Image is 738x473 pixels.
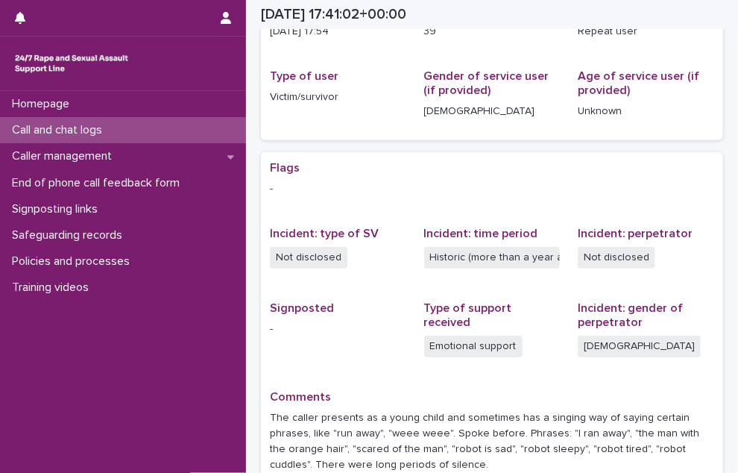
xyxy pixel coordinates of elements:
span: Incident: time period [424,228,538,239]
p: Caller management [6,149,124,163]
span: Signposted [270,302,334,314]
span: Type of user [270,70,338,82]
p: Repeat user [578,24,714,40]
span: Historic (more than a year ago) [424,247,561,269]
span: Incident: type of SV [270,228,379,239]
span: Emotional support [424,336,523,357]
p: The caller presents as a young child and sometimes has a singing way of saying certain phrases, l... [270,410,714,472]
p: [DEMOGRAPHIC_DATA] [424,104,561,119]
span: Type of support received [424,302,512,328]
span: Not disclosed [270,247,347,269]
span: Incident: gender of perpetrator [578,302,683,328]
span: Flags [270,162,300,174]
p: End of phone call feedback form [6,176,192,190]
span: Gender of service user (if provided) [424,70,549,96]
p: Signposting links [6,202,110,216]
span: [DEMOGRAPHIC_DATA] [578,336,701,357]
p: - [270,322,406,337]
h2: [DATE] 17:41:02+00:00 [261,6,406,23]
p: - [270,181,714,197]
p: Call and chat logs [6,123,114,137]
p: Unknown [578,104,714,119]
p: Homepage [6,97,81,111]
span: Incident: perpetrator [578,228,693,239]
p: Policies and processes [6,254,142,269]
p: [DATE] 17:54 [270,24,406,40]
span: Not disclosed [578,247,655,269]
p: Safeguarding records [6,228,134,242]
p: Victim/survivor [270,90,406,105]
p: Training videos [6,281,101,295]
img: rhQMoQhaT3yELyF149Cw [12,48,131,78]
span: Comments [270,391,331,403]
span: Age of service user (if provided) [578,70,699,96]
p: 39 [424,24,561,40]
